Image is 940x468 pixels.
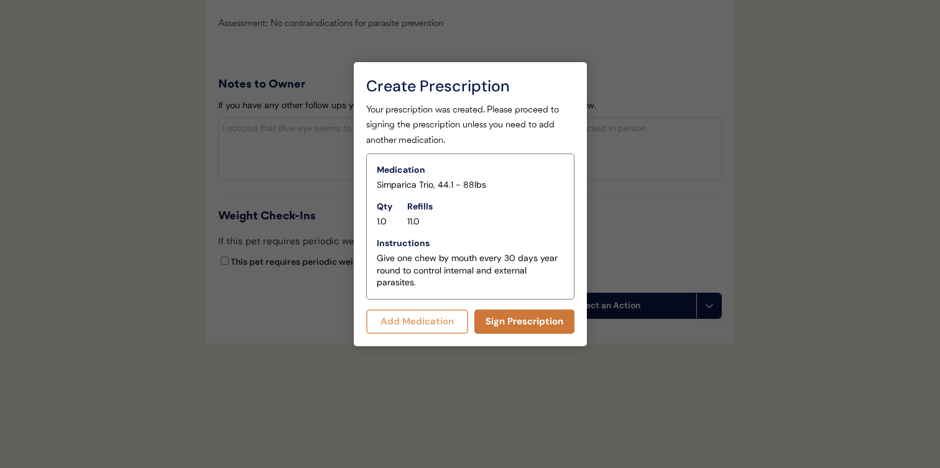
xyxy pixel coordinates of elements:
div: Medication [377,164,425,177]
div: Instructions [377,237,430,250]
div: Give one chew by mouth every 30 days year round to control internal and external parasites. [377,252,564,289]
div: 1.0 [377,216,387,228]
button: Add Medication [366,310,469,334]
div: 11.0 [407,216,420,228]
div: Qty [377,201,392,213]
button: Sign Prescription [474,310,574,334]
div: Create Prescription [366,75,574,98]
div: Simparica Trio, 44.1 - 88lbs [377,179,486,191]
div: Refills [407,201,433,213]
div: Your prescription was created. Please proceed to signing the prescription unless you need to add ... [366,103,574,149]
